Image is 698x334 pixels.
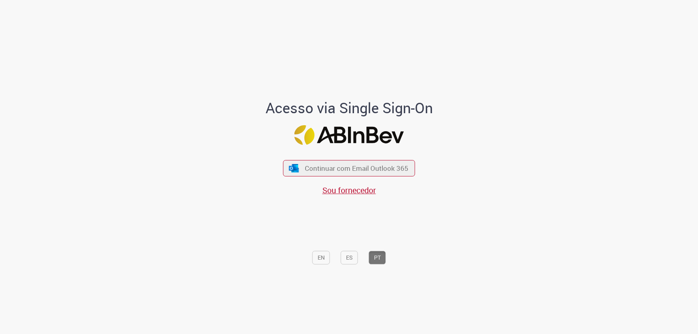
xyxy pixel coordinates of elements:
img: Logo ABInBev [294,126,404,145]
span: Continuar com Email Outlook 365 [305,164,408,173]
img: ícone Azure/Microsoft 360 [288,164,299,172]
a: Sou fornecedor [322,185,376,196]
button: EN [312,251,330,264]
button: PT [369,251,386,264]
button: ícone Azure/Microsoft 360 Continuar com Email Outlook 365 [283,160,415,176]
button: ES [341,251,358,264]
h1: Acesso via Single Sign-On [238,100,460,116]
